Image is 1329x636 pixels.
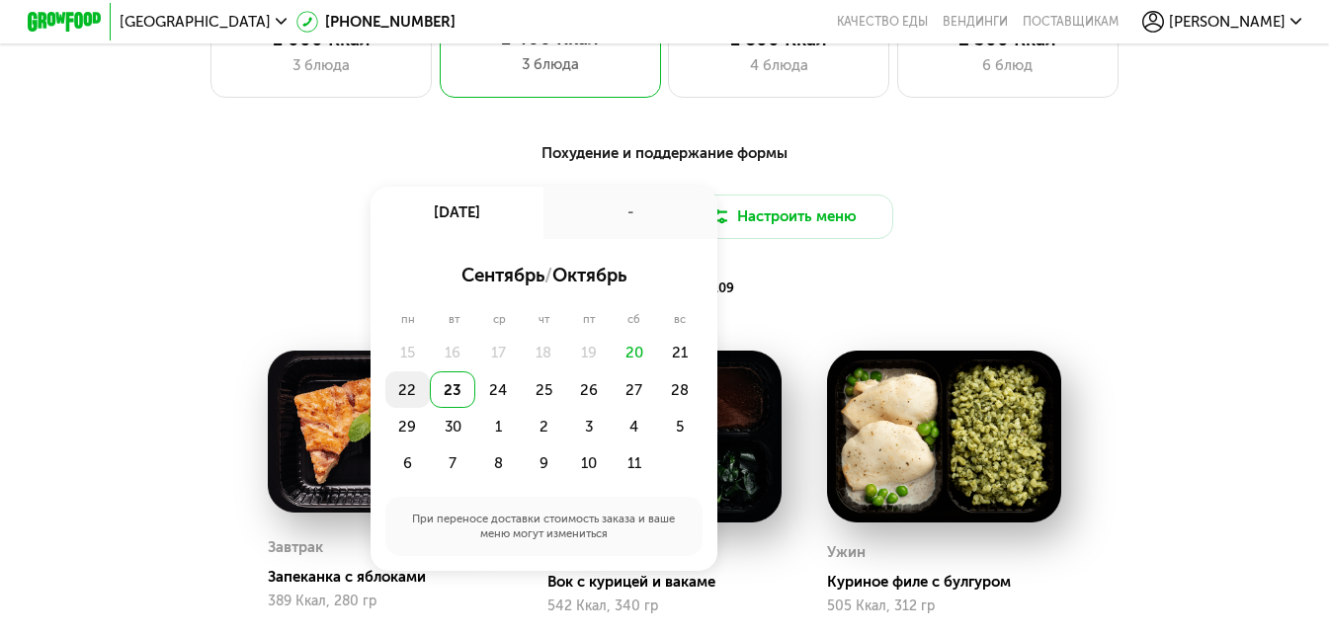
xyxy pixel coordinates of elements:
[268,533,323,561] div: Завтрак
[521,335,566,371] div: 18
[827,538,866,566] div: Ужин
[385,408,431,444] div: 29
[566,371,612,408] div: 26
[521,371,566,408] div: 25
[268,568,517,587] div: Запеканка с яблоками
[385,312,433,327] div: пн
[430,371,475,408] div: 23
[430,408,475,444] div: 30
[385,497,703,556] div: При переносе доставки стоимость заказа и ваше меню могут измениться
[1023,15,1119,30] div: поставщикам
[566,335,612,371] div: 19
[475,335,521,371] div: 17
[657,312,703,327] div: вс
[371,187,544,238] div: [DATE]
[430,335,475,371] div: 16
[552,264,626,286] span: октябрь
[1169,15,1286,30] span: [PERSON_NAME]
[296,11,457,33] a: [PHONE_NUMBER]
[543,187,717,238] div: -
[457,53,642,75] div: 3 блюда
[837,15,928,30] a: Качество еды
[544,264,552,286] span: /
[657,371,703,408] div: 28
[461,264,544,286] span: сентябрь
[385,371,431,408] div: 22
[612,445,657,482] div: 11
[522,312,566,327] div: чт
[521,445,566,482] div: 9
[827,573,1076,592] div: Куриное филе с булгуром
[385,445,431,482] div: 6
[657,335,703,371] div: 21
[268,594,502,609] div: 389 Ккал, 280 гр
[657,408,703,444] div: 5
[612,335,657,371] div: 20
[120,15,271,30] span: [GEOGRAPHIC_DATA]
[119,142,1211,165] div: Похудение и поддержание формы
[547,598,782,614] div: 542 Ккал, 340 гр
[612,312,658,327] div: сб
[475,371,521,408] div: 24
[827,598,1061,614] div: 505 Ккал, 312 гр
[475,408,521,444] div: 1
[943,15,1008,30] a: Вендинги
[566,408,612,444] div: 3
[385,335,431,371] div: 15
[917,54,1100,76] div: 6 блюд
[476,312,523,327] div: ср
[688,54,871,76] div: 4 блюда
[475,445,521,482] div: 8
[612,408,657,444] div: 4
[430,445,475,482] div: 7
[612,371,657,408] div: 27
[521,408,566,444] div: 2
[230,54,413,76] div: 3 блюда
[566,445,612,482] div: 10
[566,312,612,327] div: пт
[432,312,476,327] div: вт
[547,573,796,592] div: Вок с курицей и вакаме
[672,195,893,239] button: Настроить меню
